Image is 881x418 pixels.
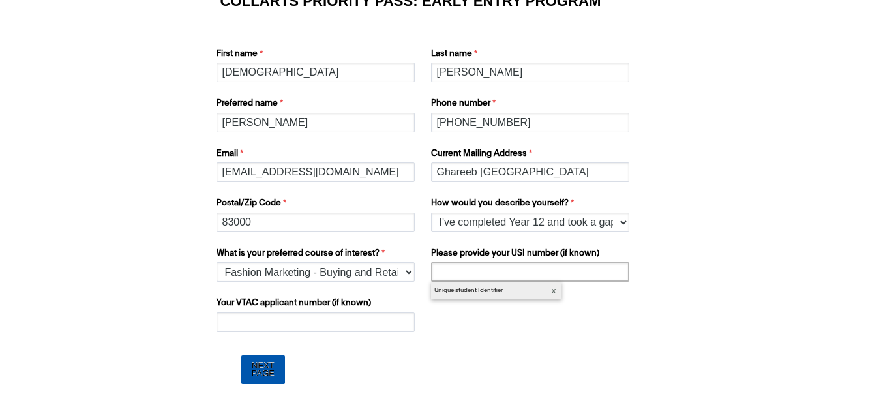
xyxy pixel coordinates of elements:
label: Postal/Zip Code [217,197,418,213]
input: Preferred name [217,113,415,132]
label: Please provide your USI number (if known) [431,247,633,263]
label: How would you describe yourself? [431,197,633,213]
label: Your VTAC applicant number (if known) [217,297,418,312]
label: Last name [431,48,633,63]
input: Please provide your USI number (if known) [431,262,629,282]
input: First name [217,63,415,82]
input: Email [217,162,415,182]
label: Phone number [431,97,633,113]
input: Last name [431,63,629,82]
select: How would you describe yourself? [431,213,629,232]
label: First name [217,48,418,63]
label: Current Mailing Address [431,147,633,163]
input: Postal/Zip Code [217,213,415,232]
input: Next Page [241,355,285,383]
span: Unique student Identifier [431,282,561,299]
input: Current Mailing Address [431,162,629,182]
label: Email [217,147,418,163]
input: Your VTAC applicant number (if known) [217,312,415,332]
button: Close [548,282,560,299]
select: What is your preferred course of interest? [217,262,415,282]
input: Phone number [431,113,629,132]
label: What is your preferred course of interest? [217,247,418,263]
label: Preferred name [217,97,418,113]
